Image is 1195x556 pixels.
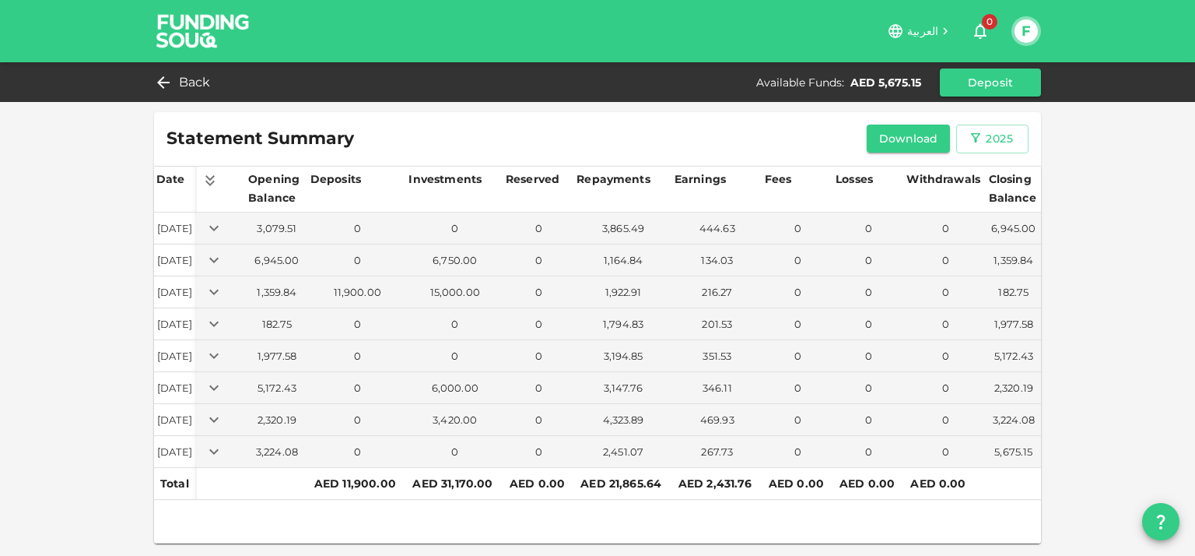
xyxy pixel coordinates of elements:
span: Expand [203,284,225,297]
td: [DATE] [154,372,197,404]
div: 0 [907,445,983,459]
div: 0 [836,381,901,396]
div: Total [160,474,191,493]
div: 4,323.89 [577,413,669,428]
div: 1,977.58 [990,317,1038,332]
div: 15,000.00 [409,285,500,300]
span: Expand [203,412,225,424]
div: Earnings [675,170,726,188]
button: Download [867,125,951,153]
div: 0 [311,349,404,364]
div: 0 [907,285,983,300]
div: 0 [409,349,500,364]
div: 3,079.51 [249,221,305,236]
span: Expand [203,380,225,392]
div: 3,224.08 [249,445,305,459]
div: 3,420.00 [409,413,500,428]
div: 0 [409,445,500,459]
div: 0 [311,445,404,459]
div: 0 [506,253,571,268]
button: 2025 [956,125,1029,153]
div: 0 [907,253,983,268]
div: AED 2,431.76 [678,474,756,493]
button: Expand [203,441,225,463]
span: Statement Summary [166,128,354,150]
div: AED 0.00 [910,474,979,493]
div: 1,922.91 [577,285,669,300]
div: AED 5,675.15 [850,75,921,90]
div: 0 [311,381,404,396]
div: 0 [907,349,983,364]
span: Expand [203,348,225,361]
div: 0 [836,285,901,300]
div: 0 [766,413,830,428]
button: Expand [203,313,225,335]
div: 267.73 [675,445,759,459]
div: 201.53 [675,317,759,332]
div: 182.75 [249,317,305,332]
div: AED 11,900.00 [314,474,401,493]
div: 2,320.19 [990,381,1038,396]
div: 3,147.76 [577,381,669,396]
div: 0 [766,445,830,459]
div: 5,172.43 [990,349,1038,364]
div: 6,750.00 [409,253,500,268]
div: 1,359.84 [249,285,305,300]
div: 0 [766,221,830,236]
div: AED 31,170.00 [412,474,497,493]
div: 0 [311,253,404,268]
div: Losses [836,170,874,188]
div: 0 [311,221,404,236]
td: [DATE] [154,340,197,372]
td: [DATE] [154,436,197,468]
div: Repayments [576,170,650,188]
div: 134.03 [675,253,759,268]
td: [DATE] [154,308,197,340]
div: 0 [506,445,571,459]
div: 5,172.43 [249,381,305,396]
div: AED 21,865.64 [580,474,666,493]
div: 0 [506,349,571,364]
div: 5,675.15 [990,445,1038,459]
div: 351.53 [675,349,759,364]
div: 0 [409,317,500,332]
button: question [1142,503,1179,540]
div: 0 [907,381,983,396]
button: Expand [203,217,225,239]
div: 1,977.58 [249,349,305,364]
div: 0 [311,413,404,428]
td: [DATE] [154,213,197,245]
div: Deposits [310,170,361,188]
button: 0 [965,16,996,47]
div: Investments [408,170,482,188]
button: Expand [203,345,225,367]
div: 0 [907,317,983,332]
span: Expand all [199,172,221,186]
span: Expand [203,252,225,265]
button: Expand [203,281,225,303]
td: [DATE] [154,245,197,276]
td: [DATE] [154,404,197,436]
div: 0 [766,381,830,396]
div: 1,359.84 [990,253,1038,268]
span: Back [179,72,211,93]
div: 182.75 [990,285,1038,300]
div: 2,451.07 [577,445,669,459]
span: Expand [203,220,225,233]
button: Expand all [199,170,221,192]
div: 6,945.00 [990,221,1038,236]
button: F [1015,19,1038,43]
div: 0 [836,445,901,459]
div: 0 [506,413,571,428]
div: 11,900.00 [311,285,404,300]
div: 0 [766,285,830,300]
div: 0 [506,221,571,236]
div: Available Funds : [756,75,844,90]
div: 2025 [986,129,1013,149]
div: 0 [836,413,901,428]
div: Fees [765,170,796,188]
button: Expand [203,377,225,399]
div: 0 [766,349,830,364]
div: AED 0.00 [510,474,568,493]
div: 0 [311,317,404,332]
